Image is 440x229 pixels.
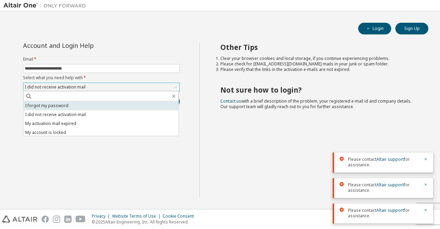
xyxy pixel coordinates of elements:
label: Email [23,56,180,62]
p: © 2025 Altair Engineering, Inc. All Rights Reserved. [92,219,198,225]
span: Please contact for assistance. [348,208,419,219]
label: Select what you need help with [23,75,180,81]
h2: Not sure how to login? [220,85,416,94]
li: I forgot my password [23,101,178,110]
div: I did not receive activation mail [23,83,179,91]
div: Website Terms of Use [112,214,163,219]
li: Please verify that the links in the activation e-mails are not expired. [220,67,416,72]
img: facebook.svg [42,216,49,223]
img: youtube.svg [76,216,86,223]
img: instagram.svg [53,216,60,223]
img: Altair One [3,2,89,9]
div: I did not receive activation mail [24,83,87,91]
div: Account and Login Help [23,43,148,48]
a: Altair support [376,182,404,188]
div: Cookie Consent [163,214,198,219]
a: Altair support [376,156,404,162]
a: Altair support [376,207,404,213]
img: linkedin.svg [64,216,71,223]
img: altair_logo.svg [2,216,37,223]
button: Login [358,23,391,34]
button: Sign Up [395,23,428,34]
div: Privacy [92,214,112,219]
li: Clear your browser cookies and local storage, if you continue experiencing problems. [220,56,416,61]
li: Please check for [EMAIL_ADDRESS][DOMAIN_NAME] mails in your junk or spam folder. [220,61,416,67]
a: Contact us [220,98,241,104]
span: with a brief description of the problem, your registered e-mail id and company details. Our suppo... [220,98,411,110]
span: Please contact for assistance. [348,157,419,168]
h2: Other Tips [220,43,416,52]
span: Please contact for assistance. [348,182,419,193]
